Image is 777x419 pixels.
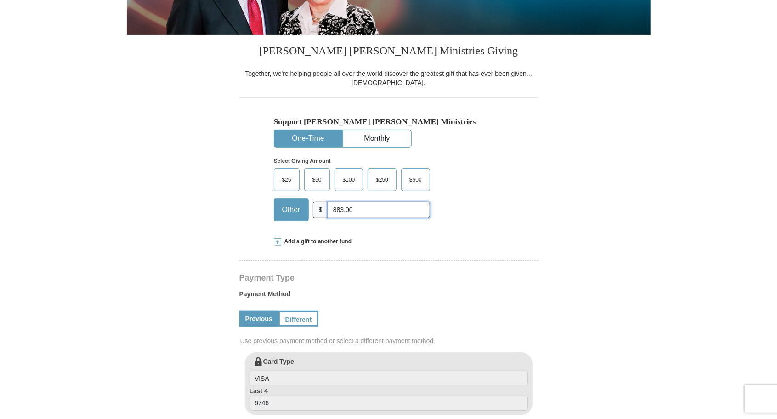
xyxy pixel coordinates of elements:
span: Other [278,203,305,217]
label: Payment Method [239,289,538,303]
span: $ [313,202,329,218]
strong: Select Giving Amount [274,158,331,164]
span: $250 [371,173,393,187]
span: $500 [405,173,426,187]
a: Different [278,311,319,327]
span: $100 [338,173,360,187]
span: Add a gift to another fund [281,238,352,246]
h3: [PERSON_NAME] [PERSON_NAME] Ministries Giving [239,35,538,69]
span: $50 [308,173,326,187]
span: $25 [278,173,296,187]
input: Other Amount [328,202,430,218]
div: Together, we're helping people all over the world discover the greatest gift that has ever been g... [239,69,538,87]
label: Card Type [250,357,528,386]
h4: Payment Type [239,274,538,281]
button: One-Time [274,130,342,147]
a: Previous [239,311,278,327]
label: Last 4 [250,386,528,411]
input: Last 4 [250,396,528,411]
button: Monthly [343,130,411,147]
span: Use previous payment method or select a different payment method. [240,336,539,345]
input: Card Type [250,371,528,386]
h5: Support [PERSON_NAME] [PERSON_NAME] Ministries [274,117,504,126]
